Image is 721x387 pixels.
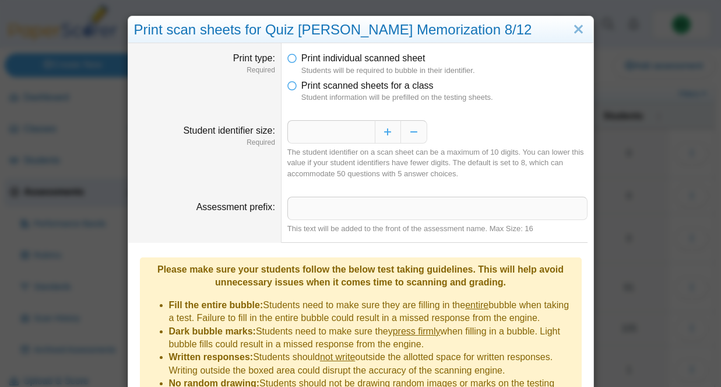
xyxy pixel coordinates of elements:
[301,92,588,103] dfn: Student information will be prefilled on the testing sheets.
[169,351,576,377] li: Students should outside the allotted space for written responses. Writing outside the boxed area ...
[320,352,355,362] u: not write
[134,65,275,75] dfn: Required
[301,81,434,90] span: Print scanned sheets for a class
[128,16,593,44] div: Print scan sheets for Quiz [PERSON_NAME] Memorization 8/12
[375,120,401,144] button: Increase
[183,125,275,135] label: Student identifier size
[169,300,263,310] b: Fill the entire bubble:
[287,147,588,179] div: The student identifier on a scan sheet can be a maximum of 10 digits. You can lower this value if...
[401,120,427,144] button: Decrease
[169,326,256,336] b: Dark bubble marks:
[169,325,576,351] li: Students need to make sure they when filling in a bubble. Light bubble fills could result in a mi...
[465,300,488,310] u: entire
[233,53,275,63] label: Print type
[393,326,441,336] u: press firmly
[196,202,275,212] label: Assessment prefix
[169,352,254,362] b: Written responses:
[569,20,588,40] a: Close
[134,138,275,148] dfn: Required
[301,53,425,63] span: Print individual scanned sheet
[169,299,576,325] li: Students need to make sure they are filling in the bubble when taking a test. Failure to fill in ...
[301,65,588,76] dfn: Students will be required to bubble in their identifier.
[287,224,588,234] div: This text will be added to the front of the assessment name. Max Size: 16
[157,264,564,287] b: Please make sure your students follow the below test taking guidelines. This will help avoid unne...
